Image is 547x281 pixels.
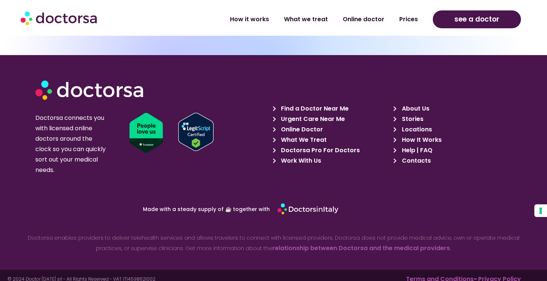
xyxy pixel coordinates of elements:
[223,11,276,28] a: How it works
[393,145,510,156] a: Help | FAQ
[279,156,321,166] span: Work With Us
[276,11,335,28] a: What we treat
[20,233,527,253] p: Doctorsa enables providers to deliver telehealth services and allows travelers to connect with li...
[273,103,389,114] a: Find a Doctor Near Me
[335,11,392,28] a: Online doctor
[400,103,429,114] span: About Us
[273,114,389,124] a: Urgent Care Near Me
[279,145,360,156] span: Doctorsa Pro For Doctors
[450,245,451,252] strong: .
[279,114,345,124] span: Urgent Care Near Me
[273,145,389,156] a: Doctorsa Pro For Doctors
[279,135,327,145] span: What We Treat
[392,11,425,28] a: Prices
[393,124,510,135] a: Locations
[279,103,349,114] span: Find a Doctor Near Me
[145,11,425,28] nav: Menu
[400,135,442,145] span: How It Works
[393,103,510,114] a: About Us
[400,145,432,156] span: Help | FAQ
[393,114,510,124] a: Stories
[273,156,389,166] a: Work With Us
[400,156,431,166] span: Contacts
[279,124,323,135] span: Online Doctor
[273,124,389,135] a: Online Doctor
[433,10,521,28] a: see a doctor
[73,207,270,212] p: Made with a steady supply of ☕ together with
[35,113,109,175] p: Doctorsa connects you with licensed online doctors around the clock so you can quickly sort out y...
[178,113,214,151] img: Verify Approval for www.doctorsa.com
[393,156,510,166] a: Contacts
[178,113,278,151] a: Verify LegitScript Approval for www.doctorsa.com
[400,114,423,124] span: Stories
[400,124,432,135] span: Locations
[534,204,547,217] button: Your consent preferences for tracking technologies
[454,13,499,25] span: see a doctor
[393,135,510,145] a: How It Works
[273,135,389,145] a: What We Treat
[272,244,450,252] a: relationship between Doctorsa and the medical providers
